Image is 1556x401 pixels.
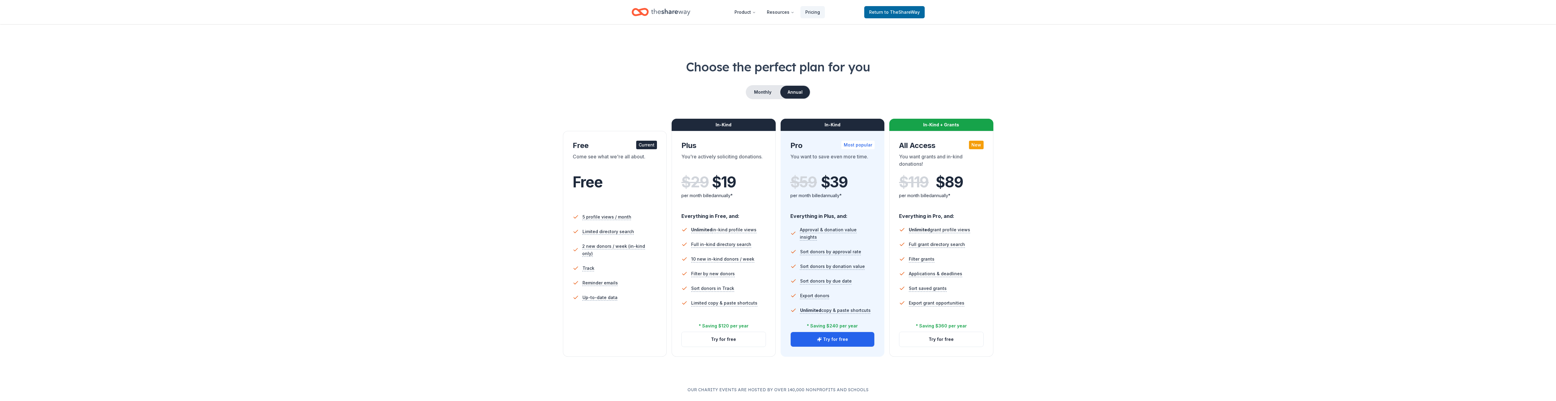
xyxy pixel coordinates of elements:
[681,192,766,199] div: per month billed annually*
[899,192,984,199] div: per month billed annually*
[800,292,829,299] span: Export donors
[632,5,690,19] a: Home
[490,58,1066,75] h1: Choose the perfect plan for you
[899,207,984,220] div: Everything in Pro, and:
[681,153,766,170] div: You're actively soliciting donations.
[800,263,865,270] span: Sort donors by donation value
[800,226,875,241] span: Approval & donation value insights
[791,332,875,347] button: Try for free
[889,119,993,131] div: In-Kind + Grants
[909,299,964,307] span: Export grant opportunities
[582,265,594,272] span: Track
[573,141,657,150] div: Free
[681,207,766,220] div: Everything in Free, and:
[582,279,618,287] span: Reminder emails
[780,86,810,99] button: Annual
[800,6,825,18] a: Pricing
[936,174,963,191] span: $ 89
[841,141,875,149] div: Most popular
[916,322,967,330] div: * Saving $360 per year
[909,227,970,232] span: grant profile views
[573,153,657,170] div: Come see what we're all about.
[691,299,757,307] span: Limited copy & paste shortcuts
[800,277,852,285] span: Sort donors by due date
[682,332,766,347] button: Try for free
[582,243,657,257] span: 2 new donors / week (in-kind only)
[790,207,875,220] div: Everything in Plus, and:
[909,285,947,292] span: Sort saved grants
[807,322,858,330] div: * Saving $240 per year
[691,227,756,232] span: in-kind profile views
[730,5,825,19] nav: Main
[691,227,712,232] span: Unlimited
[582,213,631,221] span: 5 profile views / month
[762,6,799,18] button: Resources
[790,192,875,199] div: per month billed annually*
[490,386,1066,393] p: Our charity events are hosted by over 140,000 nonprofits and schools
[864,6,925,18] a: Returnto TheShareWay
[699,322,749,330] div: * Saving $120 per year
[899,332,983,347] button: Try for free
[691,285,734,292] span: Sort donors in Track
[909,241,965,248] span: Full grant directory search
[899,141,984,150] div: All Access
[790,141,875,150] div: Pro
[884,9,920,15] span: to TheShareWay
[899,153,984,170] div: You want grants and in-kind donations!
[712,174,736,191] span: $ 19
[582,294,618,301] span: Up-to-date data
[691,270,735,277] span: Filter by new donors
[691,241,751,248] span: Full in-kind directory search
[800,248,861,255] span: Sort donors by approval rate
[681,141,766,150] div: Plus
[691,255,754,263] span: 10 new in-kind donors / week
[909,255,934,263] span: Filter grants
[909,227,930,232] span: Unlimited
[781,119,885,131] div: In-Kind
[800,308,821,313] span: Unlimited
[730,6,761,18] button: Product
[869,9,920,16] span: Return
[821,174,848,191] span: $ 39
[790,153,875,170] div: You want to save even more time.
[573,173,603,191] span: Free
[800,308,871,313] span: copy & paste shortcuts
[672,119,776,131] div: In-Kind
[582,228,634,235] span: Limited directory search
[636,141,657,149] div: Current
[746,86,779,99] button: Monthly
[909,270,962,277] span: Applications & deadlines
[969,141,984,149] div: New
